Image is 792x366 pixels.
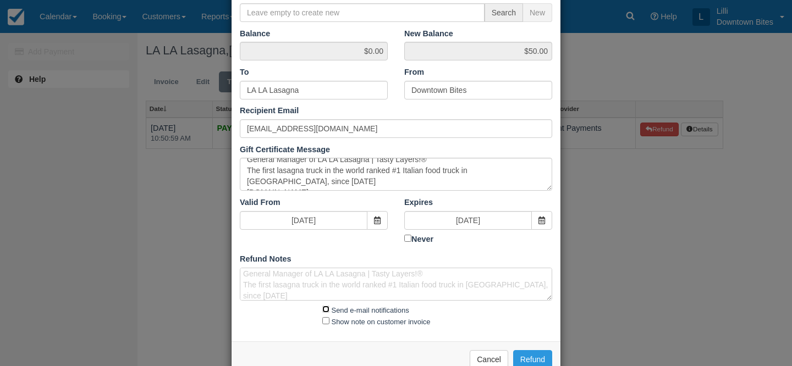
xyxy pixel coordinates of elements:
label: Recipient Email [240,105,299,117]
input: Never [404,235,411,242]
input: Leave empty to create new [240,3,485,22]
input: Name [240,81,388,99]
label: Show note on customer invoice [332,318,431,326]
label: Expires [404,197,433,208]
input: Name [404,81,552,99]
label: Never [404,232,552,245]
span: $0.00 [240,42,388,60]
label: From [404,66,424,78]
input: Email [240,119,552,138]
label: Valid From [240,197,280,208]
span: Search [485,3,523,22]
span: $50.00 [404,42,552,60]
span: New [523,3,552,22]
label: Refund Notes [240,253,291,265]
label: To [240,66,249,78]
label: New Balance [404,28,453,40]
label: Balance [240,28,270,40]
label: Send e-mail notifications [332,306,409,314]
label: Gift Certificate Message [240,144,330,156]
